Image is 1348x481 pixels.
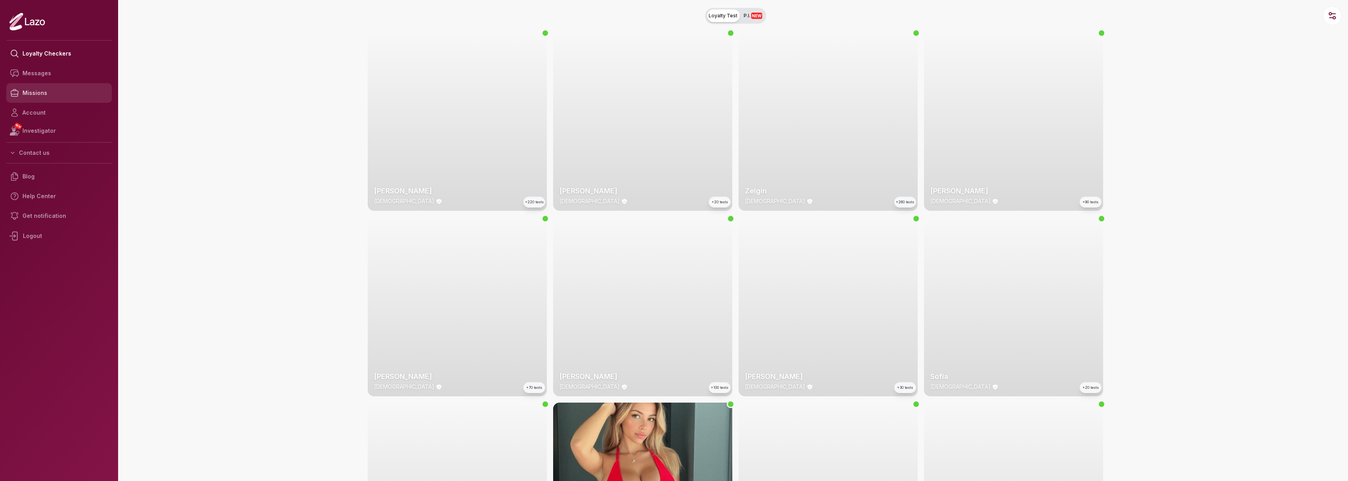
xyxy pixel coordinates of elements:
a: Messages [6,63,112,83]
p: [DEMOGRAPHIC_DATA] [374,383,434,391]
p: [DEMOGRAPHIC_DATA] [745,383,805,391]
button: Contact us [6,146,112,160]
img: checker [553,32,732,211]
span: NEW [751,13,762,19]
img: checker [368,32,547,211]
span: +220 tests [525,199,544,205]
span: +100 tests [711,385,728,390]
a: thumbchecker[PERSON_NAME][DEMOGRAPHIC_DATA]+30 tests [739,217,918,396]
span: +90 tests [1083,199,1098,205]
span: +260 tests [896,199,914,205]
img: checker [739,217,918,396]
p: [DEMOGRAPHIC_DATA] [745,197,805,205]
img: checker [368,217,547,396]
p: [DEMOGRAPHIC_DATA] [930,383,991,391]
a: thumbcheckerSofia[DEMOGRAPHIC_DATA]+20 tests [924,217,1103,396]
h2: [PERSON_NAME] [745,371,911,382]
span: +70 tests [526,385,542,390]
h2: [PERSON_NAME] [374,186,541,197]
span: +20 tests [1083,385,1099,390]
a: thumbchecker[PERSON_NAME][DEMOGRAPHIC_DATA]+220 tests [368,32,547,211]
img: checker [739,32,918,211]
p: [DEMOGRAPHIC_DATA] [930,197,991,205]
h2: [PERSON_NAME] [374,371,541,382]
a: Help Center [6,186,112,206]
span: P.I. [744,13,762,19]
a: Missions [6,83,112,103]
a: Account [6,103,112,123]
h2: [PERSON_NAME] [559,371,726,382]
a: thumbchecker[PERSON_NAME][DEMOGRAPHIC_DATA]+90 tests [924,32,1103,211]
a: NEWInvestigator [6,123,112,139]
h2: [PERSON_NAME] [559,186,726,197]
a: thumbchecker[PERSON_NAME][DEMOGRAPHIC_DATA]+70 tests [368,217,547,396]
a: Blog [6,167,112,186]
p: [DEMOGRAPHIC_DATA] [559,197,620,205]
a: thumbchecker[PERSON_NAME][DEMOGRAPHIC_DATA]+100 tests [553,217,732,396]
a: thumbcheckerZelgin[DEMOGRAPHIC_DATA]+260 tests [739,32,918,211]
a: Loyalty Checkers [6,44,112,63]
p: [DEMOGRAPHIC_DATA] [374,197,434,205]
div: Logout [6,226,112,246]
span: NEW [14,122,22,130]
img: checker [924,217,1103,396]
span: Loyalty Test [709,13,737,19]
h2: [PERSON_NAME] [930,186,1097,197]
h2: Zelgin [745,186,911,197]
img: checker [553,217,732,396]
span: +30 tests [897,385,913,390]
h2: Sofia [930,371,1097,382]
img: checker [924,32,1103,211]
p: [DEMOGRAPHIC_DATA] [559,383,620,391]
a: thumbchecker[PERSON_NAME][DEMOGRAPHIC_DATA]+20 tests [553,32,732,211]
span: +20 tests [712,199,728,205]
a: Get notification [6,206,112,226]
